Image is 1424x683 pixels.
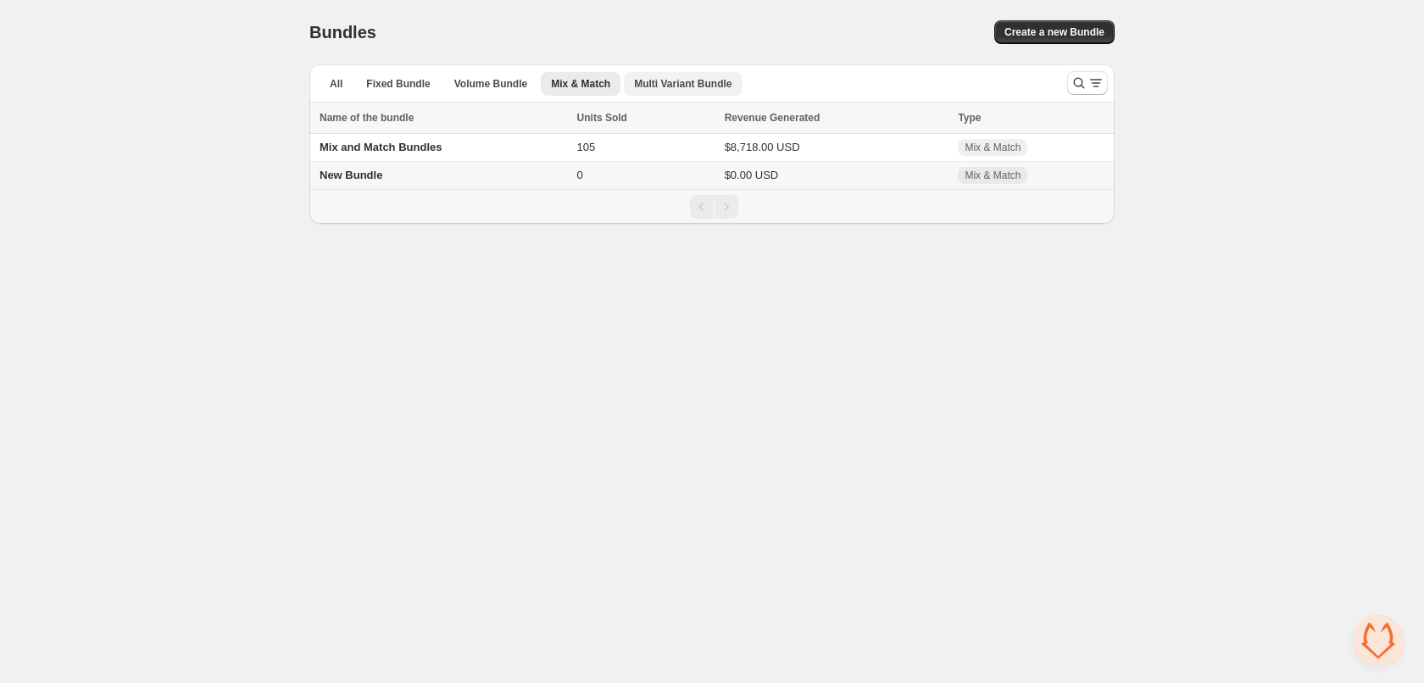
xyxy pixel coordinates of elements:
[965,169,1021,182] span: Mix & Match
[330,77,342,91] span: All
[577,141,596,153] span: 105
[725,141,800,153] span: $8,718.00 USD
[965,141,1021,154] span: Mix & Match
[634,77,731,91] span: Multi Variant Bundle
[1067,71,1108,95] button: Search and filter results
[577,109,644,126] button: Units Sold
[551,77,610,91] span: Mix & Match
[725,109,837,126] button: Revenue Generated
[366,77,430,91] span: Fixed Bundle
[577,169,583,181] span: 0
[320,141,442,153] span: Mix and Match Bundles
[1353,615,1404,666] div: Open chat
[320,169,382,181] span: New Bundle
[1004,25,1104,39] span: Create a new Bundle
[958,109,1104,126] div: Type
[725,109,820,126] span: Revenue Generated
[454,77,527,91] span: Volume Bundle
[577,109,627,126] span: Units Sold
[994,20,1115,44] button: Create a new Bundle
[309,22,376,42] h1: Bundles
[725,169,779,181] span: $0.00 USD
[320,109,567,126] div: Name of the bundle
[309,189,1115,224] nav: Pagination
